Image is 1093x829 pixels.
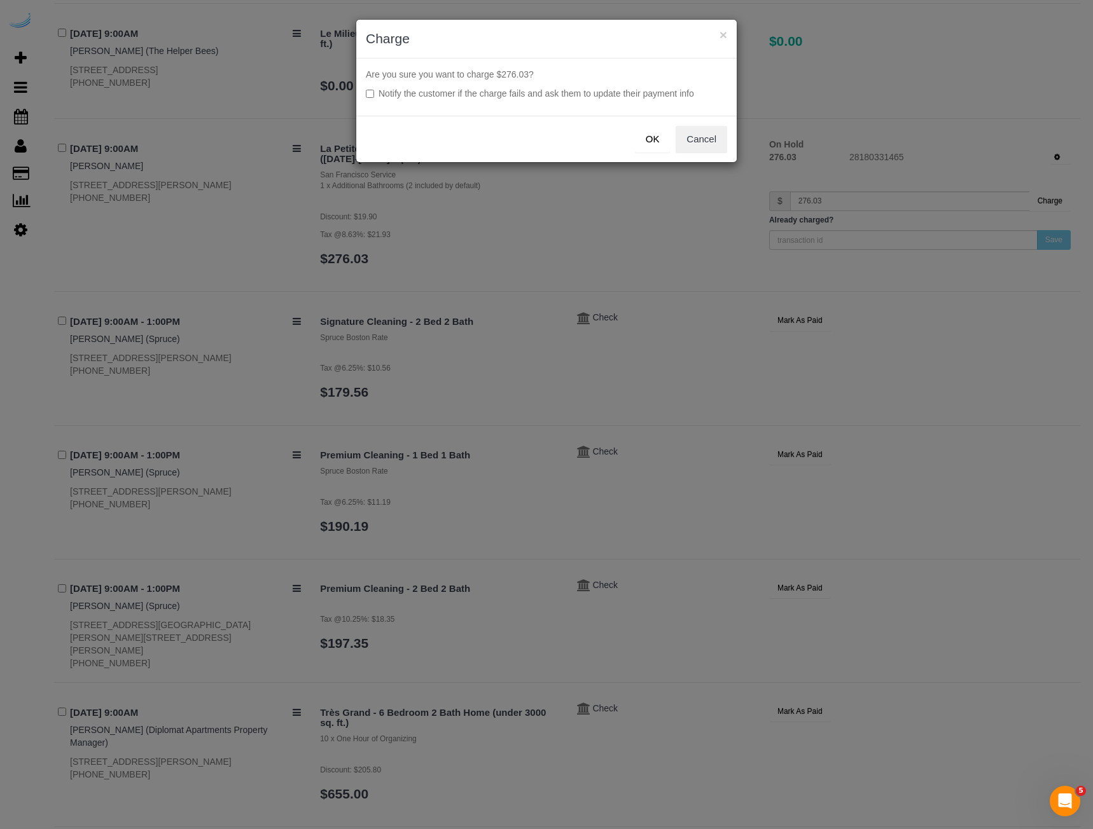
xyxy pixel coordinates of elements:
button: × [720,28,727,41]
h3: Charge [366,29,727,48]
button: Cancel [676,126,727,153]
label: Notify the customer if the charge fails and ask them to update their payment info [366,87,727,100]
input: Notify the customer if the charge fails and ask them to update their payment info [366,90,374,98]
div: Are you sure you want to charge $276.03? [356,58,737,116]
span: 5 [1076,786,1086,796]
iframe: Intercom live chat [1050,786,1080,816]
button: OK [635,126,671,153]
